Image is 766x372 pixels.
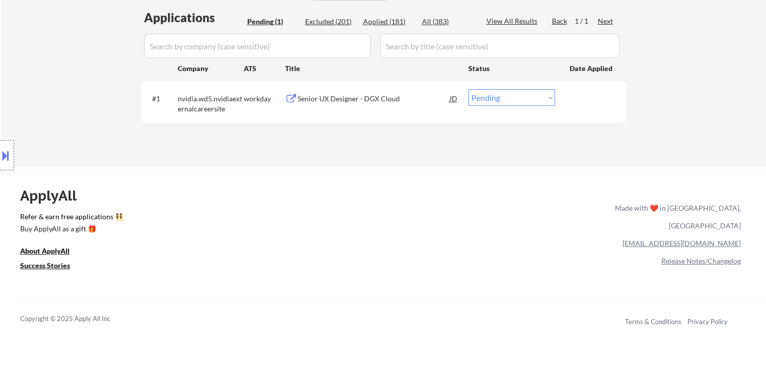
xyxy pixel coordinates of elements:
a: Refer & earn free applications 👯‍♀️ [20,213,404,224]
div: Status [468,59,555,77]
div: Made with ❤️ in [GEOGRAPHIC_DATA], [GEOGRAPHIC_DATA] [611,199,741,234]
a: [EMAIL_ADDRESS][DOMAIN_NAME] [622,239,741,247]
div: Senior UX Designer - DGX Cloud [298,94,450,104]
u: Success Stories [20,261,70,270]
div: JD [449,89,459,107]
div: All (383) [422,17,472,27]
a: Terms & Conditions [625,318,681,326]
div: ATS [244,64,285,74]
div: Applications [144,12,244,24]
div: Date Applied [570,64,614,74]
div: Title [285,64,459,74]
div: Next [598,16,614,26]
div: Back [552,16,568,26]
div: Pending (1) [247,17,298,27]
div: Excluded (201) [305,17,356,27]
div: View All Results [486,16,540,26]
u: About ApplyAll [20,246,69,255]
a: Success Stories [20,261,84,273]
input: Search by company (case sensitive) [144,34,371,58]
div: 1 / 1 [575,16,598,26]
div: Copyright © 2025 Apply All Inc [20,314,136,324]
div: Company [178,64,244,74]
div: Applied (181) [363,17,413,27]
div: nvidia.wd5.nvidiaexternalcareersite [178,94,244,113]
a: Privacy Policy [687,318,728,326]
a: About ApplyAll [20,246,84,259]
a: Release Notes/Changelog [661,257,741,265]
div: workday [244,94,285,104]
input: Search by title (case sensitive) [380,34,619,58]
